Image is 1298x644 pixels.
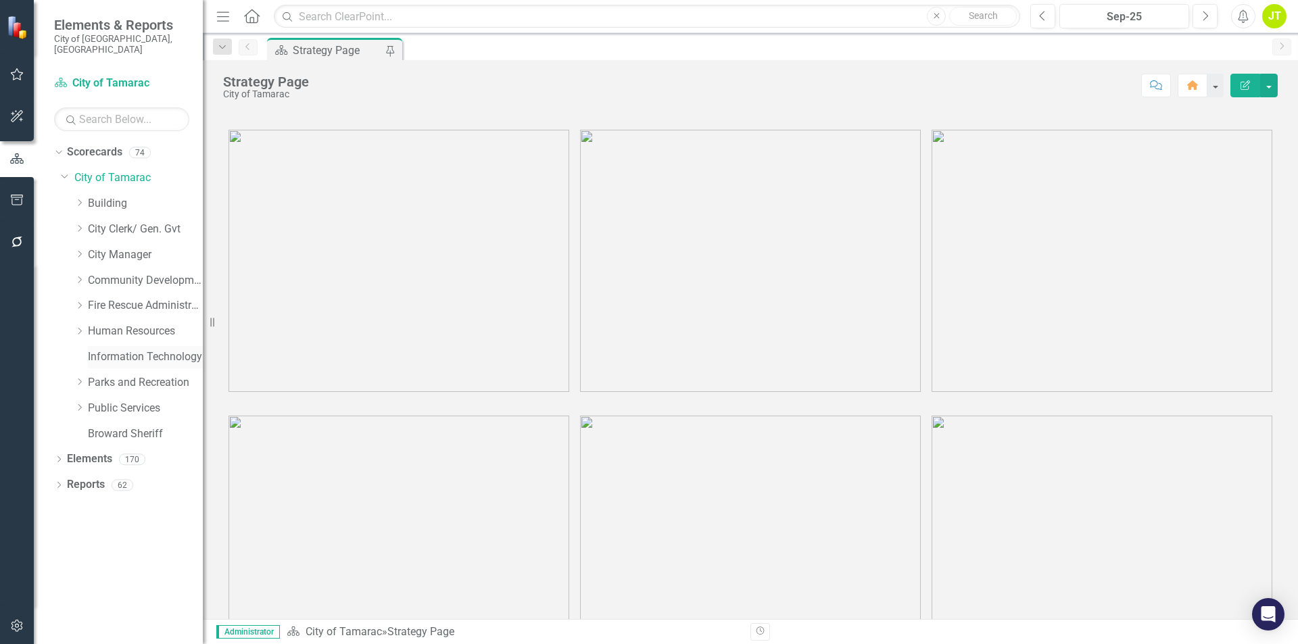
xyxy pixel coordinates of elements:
[67,477,105,493] a: Reports
[88,401,203,416] a: Public Services
[229,130,569,392] img: tamarac1%20v3.png
[67,451,112,467] a: Elements
[223,89,309,99] div: City of Tamarac
[88,222,203,237] a: City Clerk/ Gen. Gvt
[293,42,382,59] div: Strategy Page
[54,33,189,55] small: City of [GEOGRAPHIC_DATA], [GEOGRAPHIC_DATA]
[223,74,309,89] div: Strategy Page
[1262,4,1287,28] button: JT
[7,16,30,39] img: ClearPoint Strategy
[54,76,189,91] a: City of Tamarac
[88,349,203,365] a: Information Technology
[932,130,1272,392] img: tamarac3%20v3.png
[88,247,203,263] a: City Manager
[580,130,921,392] img: tamarac2%20v3.png
[1059,4,1189,28] button: Sep-25
[88,324,203,339] a: Human Resources
[969,10,998,21] span: Search
[112,479,133,491] div: 62
[54,17,189,33] span: Elements & Reports
[67,145,122,160] a: Scorecards
[1064,9,1184,25] div: Sep-25
[274,5,1020,28] input: Search ClearPoint...
[129,147,151,158] div: 74
[88,375,203,391] a: Parks and Recreation
[306,625,382,638] a: City of Tamarac
[74,170,203,186] a: City of Tamarac
[88,273,203,289] a: Community Development
[216,625,280,639] span: Administrator
[88,426,203,442] a: Broward Sheriff
[287,624,740,640] div: »
[949,7,1017,26] button: Search
[387,625,454,638] div: Strategy Page
[119,453,145,465] div: 170
[88,298,203,314] a: Fire Rescue Administration
[54,107,189,131] input: Search Below...
[88,196,203,212] a: Building
[1252,598,1284,630] div: Open Intercom Messenger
